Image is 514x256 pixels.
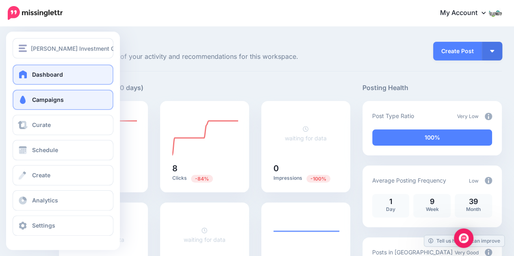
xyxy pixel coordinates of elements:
p: 9 [417,198,447,205]
span: Curate [32,121,51,128]
h5: Posting Health [362,83,502,93]
img: info-circle-grey.png [485,249,492,256]
span: Analytics [32,197,58,204]
button: [PERSON_NAME] Investment Group [13,38,113,58]
a: Dashboard [13,65,113,85]
span: Previous period: 50 [191,175,213,183]
span: Previous period: 56 [306,175,330,183]
a: waiting for data [285,125,327,142]
p: 39 [459,198,488,205]
span: Campaigns [32,96,64,103]
a: Campaigns [13,90,113,110]
span: Very Good [455,250,479,256]
a: waiting for data [184,227,226,243]
p: Average Posting Frequency [372,176,446,185]
img: Missinglettr [8,6,63,20]
img: arrow-down-white.png [490,50,494,52]
span: Settings [32,222,55,229]
a: Schedule [13,140,113,160]
span: Month [466,206,481,212]
a: Analytics [13,190,113,211]
div: 100% of your posts in the last 30 days have been from Drip Campaigns [372,129,492,146]
span: Dashboard [32,71,63,78]
a: Curate [13,115,113,135]
div: Open Intercom Messenger [454,228,473,248]
span: Very Low [457,113,479,119]
h5: 8 [172,164,237,172]
span: Here's an overview of your activity and recommendations for this workspace. [59,52,350,62]
img: info-circle-grey.png [485,177,492,184]
a: My Account [432,3,502,23]
a: Create [13,165,113,185]
span: Day [386,206,395,212]
img: info-circle-grey.png [485,113,492,120]
span: Create [32,172,50,179]
img: menu.png [19,45,27,52]
a: Create Post [433,42,482,60]
h5: 0 [273,164,338,172]
span: Low [469,178,479,184]
p: Clicks [172,174,237,182]
a: Settings [13,215,113,236]
p: 1 [376,198,406,205]
span: [PERSON_NAME] Investment Group [31,44,127,53]
p: Impressions [273,174,338,182]
span: Week [425,206,438,212]
p: Post Type Ratio [372,111,414,120]
span: Schedule [32,146,58,153]
a: Tell us how we can improve [424,235,504,246]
